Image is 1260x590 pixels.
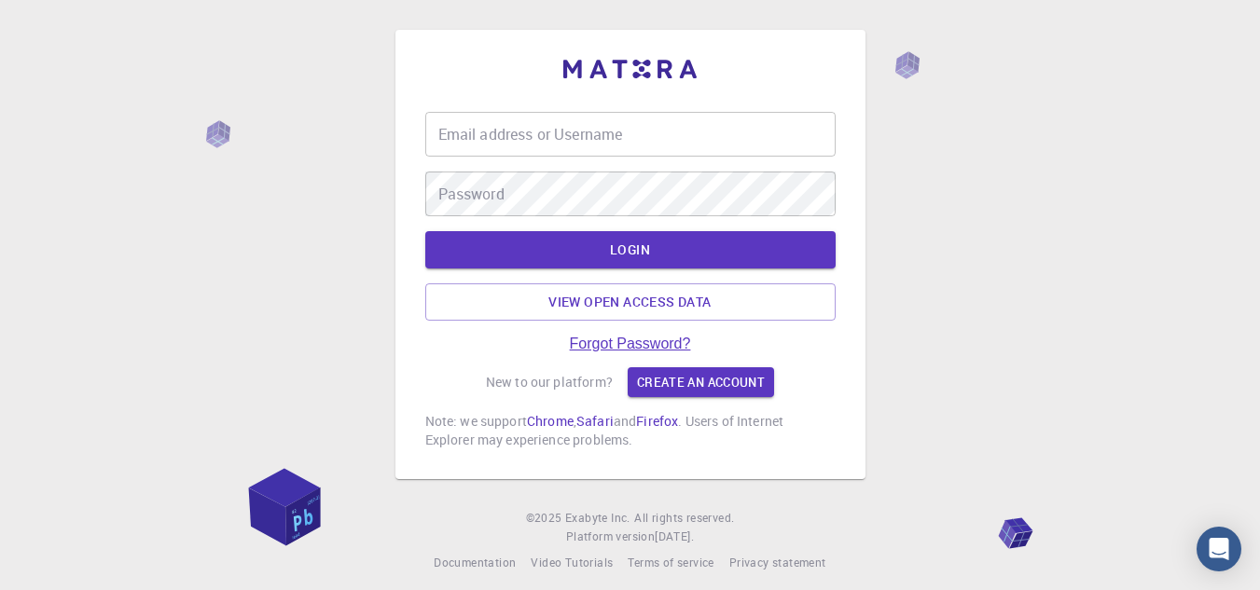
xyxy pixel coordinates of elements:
[628,554,713,572] a: Terms of service
[576,412,614,430] a: Safari
[655,528,694,543] span: [DATE] .
[1197,527,1241,571] div: Open Intercom Messenger
[628,367,774,397] a: Create an account
[434,555,516,569] span: Documentation
[634,509,734,528] span: All rights reserved.
[628,555,713,569] span: Terms of service
[565,510,630,525] span: Exabyte Inc.
[655,528,694,546] a: [DATE].
[566,528,655,546] span: Platform version
[486,373,613,391] p: New to our platform?
[636,412,678,430] a: Firefox
[531,554,613,572] a: Video Tutorials
[425,412,836,449] p: Note: we support , and . Users of Internet Explorer may experience problems.
[434,554,516,572] a: Documentation
[527,412,574,430] a: Chrome
[729,555,826,569] span: Privacy statement
[531,555,613,569] span: Video Tutorials
[425,283,836,321] a: View open access data
[565,509,630,528] a: Exabyte Inc.
[526,509,565,528] span: © 2025
[729,554,826,572] a: Privacy statement
[570,336,691,352] a: Forgot Password?
[425,231,836,268] button: LOGIN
